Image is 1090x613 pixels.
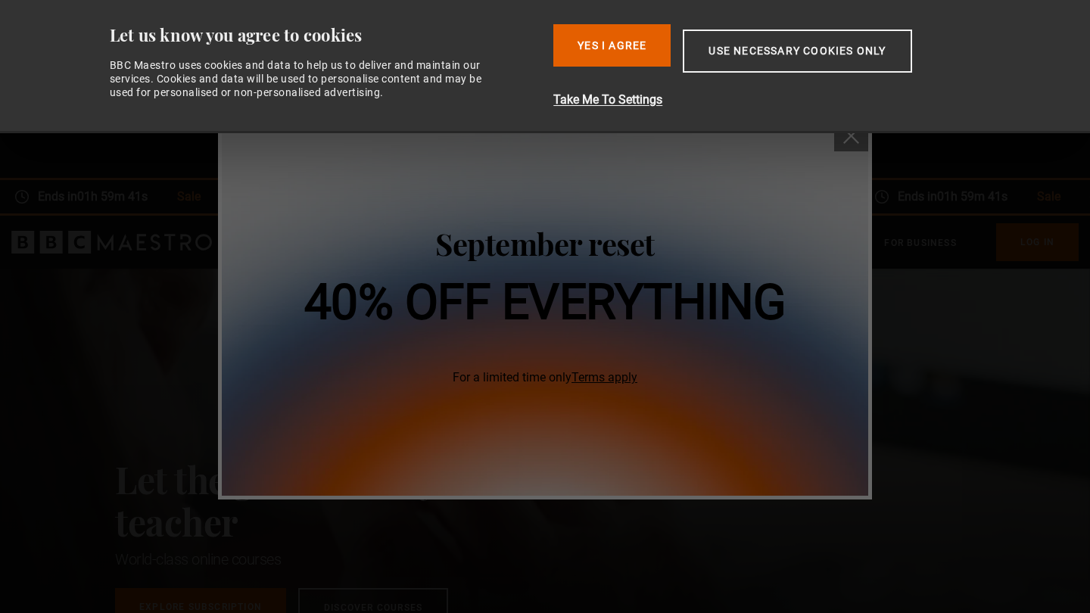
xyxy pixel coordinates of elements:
h1: 40% off everything [304,278,786,327]
img: 40% off everything [222,117,868,496]
span: For a limited time only [304,369,786,387]
a: Terms apply [571,370,637,384]
button: Use necessary cookies only [683,30,911,73]
span: September reset [435,223,655,263]
div: BBC Maestro uses cookies and data to help us to deliver and maintain our services. Cookies and da... [110,58,499,100]
button: close [834,117,868,151]
button: Take Me To Settings [553,91,992,109]
div: Let us know you agree to cookies [110,24,542,46]
button: Yes I Agree [553,24,671,67]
